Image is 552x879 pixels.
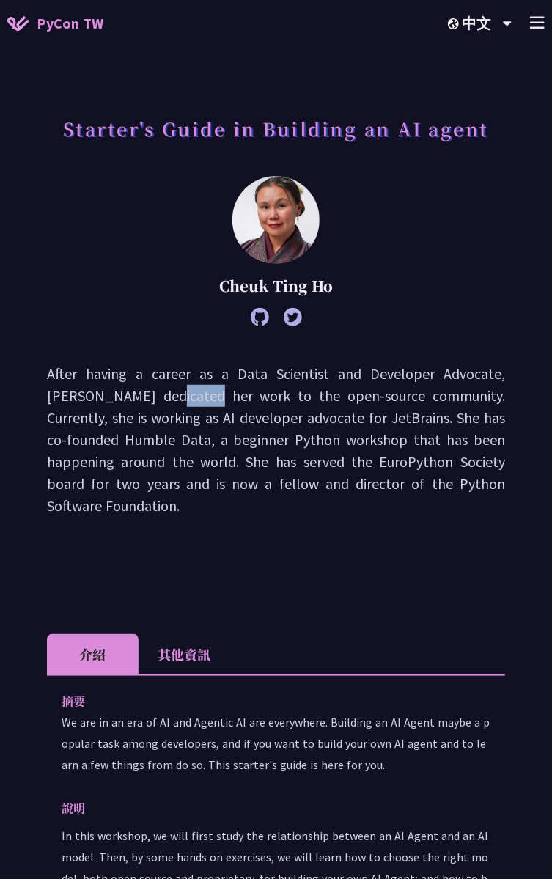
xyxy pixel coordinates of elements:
p: 說明 [62,798,461,819]
p: We are in an era of AI and Agentic AI are everywhere. Building an AI Agent maybe a popular task a... [62,712,490,776]
span: PyCon TW [37,12,103,34]
a: PyCon TW [7,5,103,42]
p: After having a career as a Data Scientist and Developer Advocate, [PERSON_NAME] dedicated her wor... [47,363,505,517]
img: Cheuk Ting Ho [232,176,320,264]
p: Cheuk Ting Ho [84,275,468,297]
p: 摘要 [62,691,461,712]
li: 介紹 [47,634,139,674]
h1: Starter's Guide in Building an AI agent [63,103,490,154]
img: Home icon of PyCon TW 2025 [7,16,29,31]
li: 其他資訊 [139,634,230,674]
img: Locale Icon [448,18,463,29]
